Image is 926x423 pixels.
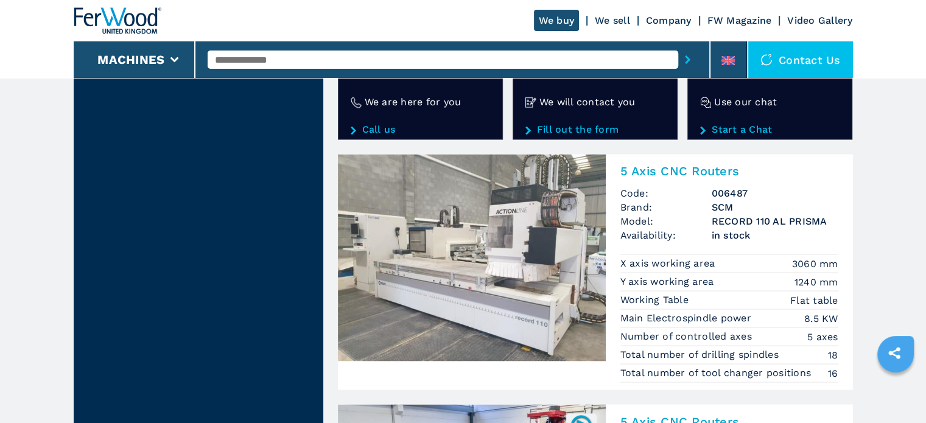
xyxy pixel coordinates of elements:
iframe: Chat [874,368,917,414]
a: FW Magazine [707,15,772,26]
em: 18 [828,348,838,362]
img: 5 Axis CNC Routers SCM RECORD 110 AL PRISMA [338,154,606,361]
a: Video Gallery [787,15,852,26]
p: Number of controlled axes [620,329,756,343]
a: sharethis [879,338,910,368]
a: Call us [351,124,490,135]
a: Start a Chat [700,124,840,135]
button: Machines [97,52,164,67]
span: Availability: [620,228,712,242]
span: Code: [620,186,712,200]
a: We buy [534,10,580,31]
p: Total number of drilling spindles [620,348,782,361]
h4: Use our chat [714,95,777,109]
em: 16 [828,366,838,380]
em: 5 axes [807,329,838,343]
h4: We are here for you [365,95,461,109]
img: We will contact you [525,97,536,108]
em: 3060 mm [792,256,838,270]
img: Ferwood [74,7,161,34]
p: Main Electrospindle power [620,311,755,324]
span: Brand: [620,200,712,214]
h4: We will contact you [539,95,636,109]
p: X axis working area [620,256,718,270]
button: submit-button [678,46,697,74]
a: 5 Axis CNC Routers SCM RECORD 110 AL PRISMA5 Axis CNC RoutersCode:006487Brand:SCMModel:RECORD 110... [338,154,853,390]
em: Flat table [790,293,838,307]
em: 8.5 KW [804,311,838,325]
img: Use our chat [700,97,711,108]
h2: 5 Axis CNC Routers [620,164,838,178]
span: Model: [620,214,712,228]
p: Working Table [620,293,692,306]
h3: 006487 [712,186,838,200]
span: in stock [712,228,838,242]
p: Total number of tool changer positions [620,366,815,379]
em: 1240 mm [794,274,838,288]
div: Contact us [748,41,853,78]
h3: SCM [712,200,838,214]
a: Fill out the form [525,124,665,135]
img: Contact us [760,54,773,66]
p: Y axis working area [620,274,717,288]
a: We sell [595,15,630,26]
img: We are here for you [351,97,362,108]
h3: RECORD 110 AL PRISMA [712,214,838,228]
a: Company [646,15,692,26]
